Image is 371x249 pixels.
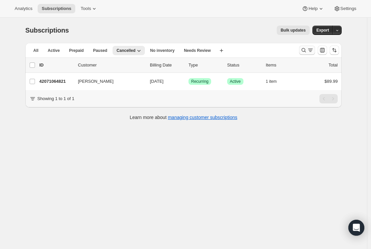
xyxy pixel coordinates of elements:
[48,48,60,53] span: Active
[281,28,306,33] span: Bulk updates
[330,46,339,55] button: Sort the results
[191,79,208,84] span: Recurring
[266,77,284,86] button: 1 item
[33,48,38,53] span: All
[318,46,327,55] button: Customize table column order and visibility
[77,4,102,13] button: Tools
[312,26,333,35] button: Export
[25,27,69,34] span: Subscriptions
[216,46,227,55] button: Create new view
[81,6,91,11] span: Tools
[130,114,237,121] p: Learn more about
[39,62,338,68] div: IDCustomerBilling DateTypeStatusItemsTotal
[150,79,164,84] span: [DATE]
[37,95,74,102] p: Showing 1 to 1 of 1
[11,4,36,13] button: Analytics
[324,79,338,84] span: $89.99
[299,46,315,55] button: Search and filter results
[150,62,183,68] p: Billing Date
[69,48,84,53] span: Prepaid
[188,62,222,68] div: Type
[340,6,356,11] span: Settings
[39,78,73,85] p: 42071064821
[266,62,299,68] div: Items
[277,26,310,35] button: Bulk updates
[168,115,237,120] a: managing customer subscriptions
[93,48,107,53] span: Paused
[184,48,211,53] span: Needs Review
[266,79,277,84] span: 1 item
[78,78,114,85] span: [PERSON_NAME]
[348,220,364,236] div: Open Intercom Messenger
[227,62,260,68] p: Status
[329,62,338,68] p: Total
[117,48,136,53] span: Cancelled
[42,6,71,11] span: Subscriptions
[15,6,32,11] span: Analytics
[316,28,329,33] span: Export
[330,4,360,13] button: Settings
[319,94,338,103] nav: Pagination
[150,48,175,53] span: No inventory
[39,77,338,86] div: 42071064821[PERSON_NAME][DATE]SuccessRecurringSuccessActive1 item$89.99
[38,4,75,13] button: Subscriptions
[298,4,328,13] button: Help
[78,62,145,68] p: Customer
[308,6,317,11] span: Help
[39,62,73,68] p: ID
[74,76,141,87] button: [PERSON_NAME]
[230,79,241,84] span: Active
